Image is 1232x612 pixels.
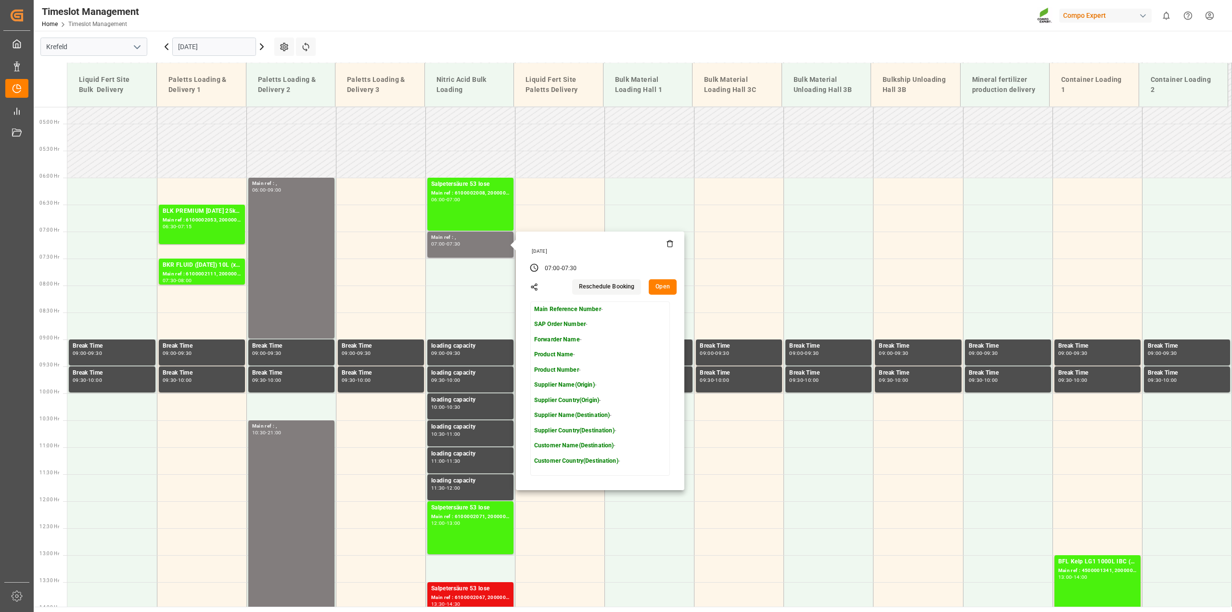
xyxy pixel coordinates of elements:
[534,336,620,344] p: -
[879,71,952,99] div: Bulkship Unloading Hall 3B
[1163,351,1177,355] div: 09:30
[39,551,59,556] span: 13:00 Hr
[1148,351,1162,355] div: 09:00
[431,584,510,594] div: Salpetersäure 53 lose
[982,378,984,382] div: -
[73,351,87,355] div: 09:00
[1162,351,1163,355] div: -
[528,248,674,255] div: [DATE]
[534,457,618,464] strong: Customer Country(Destination)
[534,351,620,359] p: -
[39,173,59,179] span: 06:00 Hr
[895,378,909,382] div: 10:00
[893,378,894,382] div: -
[534,411,620,420] p: -
[1074,378,1088,382] div: 10:00
[534,427,615,434] strong: Supplier Country(Destination)
[534,320,620,329] p: -
[39,578,59,583] span: 13:30 Hr
[447,242,461,246] div: 07:30
[39,470,59,475] span: 11:30 Hr
[431,432,445,436] div: 10:30
[73,378,87,382] div: 09:30
[42,4,139,19] div: Timeslot Management
[1072,575,1073,579] div: -
[268,430,282,435] div: 21:00
[39,605,59,610] span: 14:00 Hr
[266,188,267,192] div: -
[1058,557,1137,567] div: BFL Kelp LG1 1000L IBC (WW)BFL BORO SL 10%B 1000L IBC (2024) MTO
[252,368,331,378] div: Break Time
[534,442,614,449] strong: Customer Name(Destination)
[178,351,192,355] div: 09:30
[163,378,177,382] div: 09:30
[572,279,641,295] button: Reschedule Booking
[534,427,620,435] p: -
[87,378,88,382] div: -
[1155,5,1177,26] button: show 0 new notifications
[447,432,461,436] div: 11:00
[342,341,420,351] div: Break Time
[1058,378,1072,382] div: 09:30
[803,378,805,382] div: -
[534,381,620,390] p: -
[1058,567,1137,575] div: Main ref : 4500001341, 2000000778
[40,38,147,56] input: Type to search/select
[42,21,58,27] a: Home
[447,521,461,525] div: 13:00
[445,459,447,463] div: -
[969,341,1047,351] div: Break Time
[1148,341,1226,351] div: Break Time
[356,351,357,355] div: -
[560,264,562,273] div: -
[447,378,461,382] div: 10:00
[163,351,177,355] div: 09:00
[252,351,266,355] div: 09:00
[431,180,510,189] div: Salpetersäure 53 lose
[789,341,868,351] div: Break Time
[75,71,149,99] div: Liquid Fert Site Bulk Delivery
[39,416,59,421] span: 10:30 Hr
[1059,9,1152,23] div: Compo Expert
[357,351,371,355] div: 09:30
[447,602,461,606] div: 14:30
[534,457,620,466] p: -
[534,351,574,358] strong: Product Name
[254,71,328,99] div: Paletts Loading & Delivery 2
[266,378,267,382] div: -
[1072,378,1073,382] div: -
[984,351,998,355] div: 09:30
[268,351,282,355] div: 09:30
[433,71,506,99] div: Nitric Acid Bulk Loading
[431,503,510,513] div: Salpetersäure 53 lose
[39,281,59,286] span: 08:00 Hr
[447,405,461,409] div: 10:30
[39,389,59,394] span: 10:00 Hr
[1162,378,1163,382] div: -
[715,378,729,382] div: 10:00
[700,71,774,99] div: Bulk Material Loading Hall 3C
[715,351,729,355] div: 09:30
[1058,575,1072,579] div: 13:00
[893,351,894,355] div: -
[789,378,803,382] div: 09:30
[445,432,447,436] div: -
[447,459,461,463] div: 11:30
[176,351,178,355] div: -
[39,443,59,448] span: 11:00 Hr
[431,378,445,382] div: 09:30
[163,278,177,283] div: 07:30
[789,368,868,378] div: Break Time
[447,197,461,202] div: 07:00
[1058,351,1072,355] div: 09:00
[879,378,893,382] div: 09:30
[39,335,59,340] span: 09:00 Hr
[562,264,577,273] div: 07:30
[431,486,445,490] div: 11:30
[39,362,59,367] span: 09:30 Hr
[534,306,601,313] strong: Main Reference Number
[252,430,266,435] div: 10:30
[445,242,447,246] div: -
[969,351,983,355] div: 09:00
[178,378,192,382] div: 10:00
